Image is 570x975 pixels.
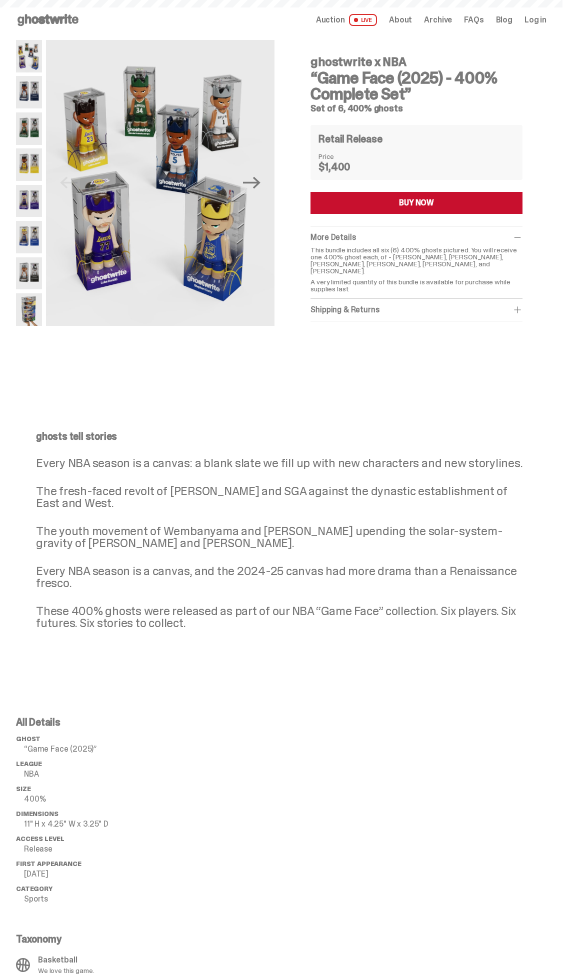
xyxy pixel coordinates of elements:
[16,885,52,893] span: Category
[496,16,512,24] a: Blog
[16,40,42,72] img: NBA-400-HG-Main.png
[16,221,42,253] img: NBA-400-HG-Steph.png
[424,16,452,24] a: Archive
[16,835,64,843] span: Access Level
[16,810,58,818] span: Dimensions
[318,162,368,172] dd: $1,400
[16,760,42,768] span: League
[16,148,42,181] img: NBA-400-HG%20Bron.png
[316,14,377,26] a: Auction LIVE
[318,153,368,160] dt: Price
[16,76,42,108] img: NBA-400-HG-Ant.png
[24,895,148,903] p: Sports
[16,934,142,944] p: Taxonomy
[36,605,526,629] p: These 400% ghosts were released as part of our NBA “Game Face” collection. Six players. Six futur...
[310,192,522,214] button: BUY NOW
[24,870,148,878] p: [DATE]
[310,246,522,274] p: This bundle includes all six (6) 400% ghosts pictured. You will receive one 400% ghost each, of -...
[310,70,522,102] h3: “Game Face (2025) - 400% Complete Set”
[310,104,522,113] h5: Set of 6, 400% ghosts
[16,293,42,326] img: NBA-400-HG-Scale.png
[16,860,81,868] span: First Appearance
[16,735,40,743] span: ghost
[310,56,522,68] h4: ghostwrite x NBA
[38,967,94,974] p: We love this game.
[524,16,546,24] a: Log in
[24,770,148,778] p: NBA
[36,525,526,549] p: The youth movement of Wembanyama and [PERSON_NAME] upending the solar-system-gravity of [PERSON_N...
[24,795,148,803] p: 400%
[16,185,42,217] img: NBA-400-HG-Luka.png
[24,820,148,828] p: 11" H x 4.25" W x 3.25" D
[389,16,412,24] a: About
[240,172,262,194] button: Next
[16,112,42,145] img: NBA-400-HG-Giannis.png
[16,785,30,793] span: Size
[310,305,522,315] div: Shipping & Returns
[36,431,526,441] p: ghosts tell stories
[318,134,382,144] h4: Retail Release
[24,845,148,853] p: Release
[36,485,526,509] p: The fresh-faced revolt of [PERSON_NAME] and SGA against the dynastic establishment of East and West.
[24,745,148,753] p: “Game Face (2025)”
[46,40,275,326] img: NBA-400-HG-Main.png
[16,717,148,727] p: All Details
[464,16,483,24] a: FAQs
[36,565,526,589] p: Every NBA season is a canvas, and the 2024-25 canvas had more drama than a Renaissance fresco.
[399,199,434,207] div: BUY NOW
[349,14,377,26] span: LIVE
[316,16,345,24] span: Auction
[38,956,94,964] p: Basketball
[36,457,526,469] p: Every NBA season is a canvas: a blank slate we fill up with new characters and new storylines.
[310,232,355,242] span: More Details
[310,278,522,292] p: A very limited quantity of this bundle is available for purchase while supplies last.
[16,257,42,290] img: NBA-400-HG-Wemby.png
